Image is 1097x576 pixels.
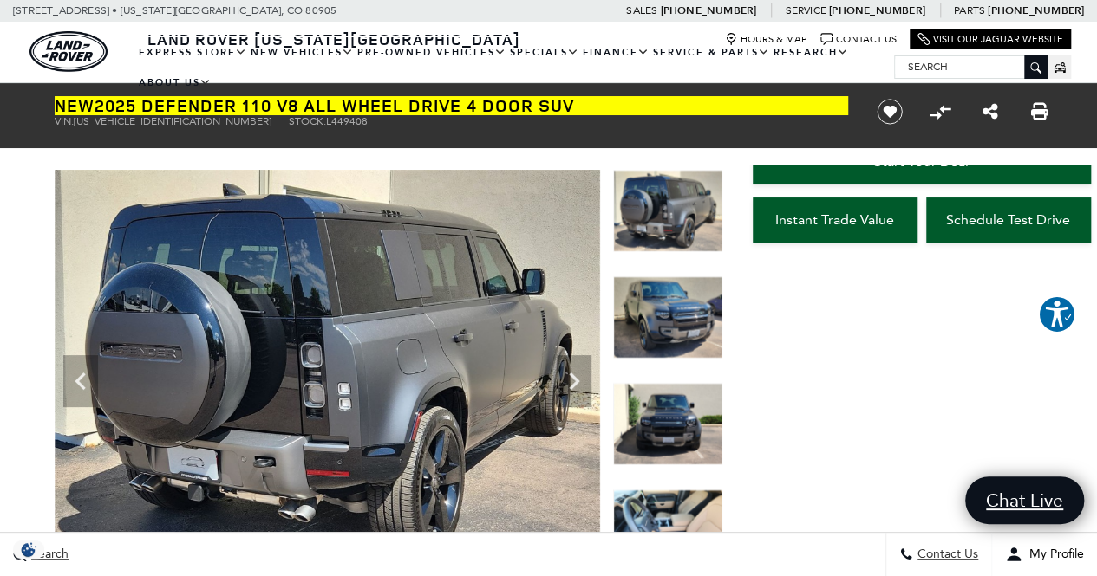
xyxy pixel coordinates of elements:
[988,3,1084,17] a: [PHONE_NUMBER]
[613,170,722,252] img: New 2025 Carpathian Grey LAND ROVER V8 image 13
[917,33,1063,46] a: Visit Our Jaguar Website
[137,37,894,98] nav: Main Navigation
[946,211,1070,228] span: Schedule Test Drive
[55,94,95,117] strong: New
[613,489,722,572] img: New 2025 Carpathian Grey LAND ROVER V8 image 16
[753,197,917,243] a: Instant Trade Value
[557,355,591,407] div: Next
[660,3,756,17] a: [PHONE_NUMBER]
[581,37,651,68] a: Finance
[289,115,326,127] span: Stock:
[55,115,74,127] span: VIN:
[13,4,336,16] a: [STREET_ADDRESS] • [US_STATE][GEOGRAPHIC_DATA], CO 80905
[913,547,978,562] span: Contact Us
[74,115,271,127] span: [US_VEHICLE_IDENTIFICATION_NUMBER]
[9,540,49,559] section: Click to Open Cookie Consent Modal
[508,37,581,68] a: Specials
[626,4,657,16] span: Sales
[9,540,49,559] img: Opt-Out Icon
[29,31,108,72] img: Land Rover
[137,37,249,68] a: EXPRESS STORE
[55,96,848,115] h1: 2025 Defender 110 V8 All Wheel Drive 4 Door SUV
[63,355,98,407] div: Previous
[147,29,520,49] span: Land Rover [US_STATE][GEOGRAPHIC_DATA]
[613,383,722,465] img: New 2025 Carpathian Grey LAND ROVER V8 image 15
[1038,295,1076,337] aside: Accessibility Help Desk
[249,37,356,68] a: New Vehicles
[1022,547,1084,562] span: My Profile
[137,68,213,98] a: About Us
[965,476,1084,524] a: Chat Live
[927,99,953,125] button: Compare Vehicle
[992,533,1097,576] button: Open user profile menu
[651,37,772,68] a: Service & Parts
[772,37,851,68] a: Research
[725,33,807,46] a: Hours & Map
[895,56,1047,77] input: Search
[326,115,368,127] span: L449408
[356,37,508,68] a: Pre-Owned Vehicles
[1038,295,1076,333] button: Explore your accessibility options
[753,251,1091,524] iframe: YouTube video player
[871,98,909,126] button: Save vehicle
[137,29,531,49] a: Land Rover [US_STATE][GEOGRAPHIC_DATA]
[977,489,1072,512] span: Chat Live
[785,4,826,16] span: Service
[613,276,722,359] img: New 2025 Carpathian Grey LAND ROVER V8 image 14
[1031,101,1048,122] a: Print this New 2025 Defender 110 V8 All Wheel Drive 4 Door SUV
[820,33,897,46] a: Contact Us
[982,101,997,122] a: Share this New 2025 Defender 110 V8 All Wheel Drive 4 Door SUV
[829,3,925,17] a: [PHONE_NUMBER]
[954,4,985,16] span: Parts
[926,197,1091,243] a: Schedule Test Drive
[775,211,894,228] span: Instant Trade Value
[29,31,108,72] a: land-rover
